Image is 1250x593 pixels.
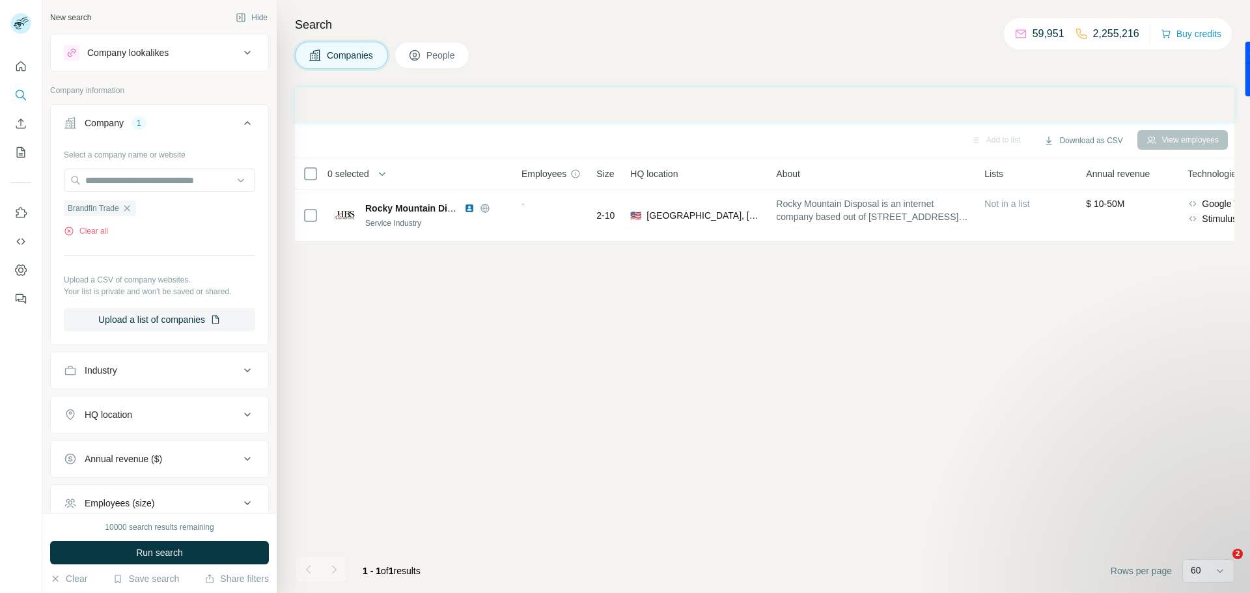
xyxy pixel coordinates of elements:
div: Service Industry [365,217,506,229]
span: Run search [136,546,183,559]
button: Enrich CSV [10,112,31,135]
button: Company lookalikes [51,37,268,68]
span: People [426,49,456,62]
iframe: Intercom live chat [1206,549,1237,580]
span: Technologies [1187,167,1241,180]
div: Annual revenue ($) [85,452,162,465]
span: Brandfin Trade [68,202,119,214]
div: HQ location [85,408,132,421]
h4: Search [295,16,1234,34]
button: Dashboard [10,258,31,282]
p: Your list is private and won't be saved or shared. [64,286,255,297]
div: Select a company name or website [64,144,255,161]
button: Upload a list of companies [64,308,255,331]
span: Lists [984,167,1003,180]
iframe: Banner [295,87,1234,122]
span: Employees [521,167,566,180]
span: About [776,167,800,180]
span: 2 [1232,549,1243,559]
span: $ 10-50M [1086,199,1124,209]
span: 0 selected [327,167,369,180]
div: Industry [85,364,117,377]
button: Industry [51,355,268,386]
button: Feedback [10,287,31,310]
button: Company1 [51,107,268,144]
span: Rocky Mountain Disposal [365,203,476,214]
div: Company [85,117,124,130]
div: New search [50,12,91,23]
span: HQ location [630,167,678,180]
button: Share filters [204,572,269,585]
span: Rocky Mountain Disposal is an internet company based out of [STREET_ADDRESS][US_STATE]. [776,197,969,223]
button: My lists [10,141,31,164]
span: results [363,566,421,576]
img: Logo of Rocky Mountain Disposal [334,210,355,220]
button: Quick start [10,55,31,78]
span: 1 [389,566,394,576]
span: 2-10 [596,209,615,222]
p: Upload a CSV of company websites. [64,274,255,286]
p: 2,255,216 [1093,26,1139,42]
p: 59,951 [1033,26,1064,42]
div: 1 [132,117,146,129]
button: Download as CSV [1035,131,1132,150]
span: Not in a list [984,199,1029,209]
span: of [381,566,389,576]
span: Annual revenue [1086,167,1150,180]
span: Size [596,167,614,180]
button: Use Surfe API [10,230,31,253]
span: - [521,199,525,209]
div: 10000 search results remaining [105,521,214,533]
span: [GEOGRAPHIC_DATA], [GEOGRAPHIC_DATA] [646,209,760,222]
button: HQ location [51,399,268,430]
img: LinkedIn logo [464,203,475,214]
button: Annual revenue ($) [51,443,268,475]
p: Company information [50,85,269,96]
button: Clear all [64,225,108,237]
div: Company lookalikes [87,46,169,59]
span: Stimulus, [1202,212,1240,225]
span: 🇺🇸 [630,209,641,222]
button: Search [10,83,31,107]
div: Employees (size) [85,497,154,510]
button: Clear [50,572,87,585]
button: Hide [227,8,277,27]
button: Run search [50,541,269,564]
span: Companies [327,49,374,62]
button: Use Surfe on LinkedIn [10,201,31,225]
span: 1 - 1 [363,566,381,576]
button: Save search [113,572,179,585]
button: Buy credits [1161,25,1221,43]
button: Employees (size) [51,488,268,519]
